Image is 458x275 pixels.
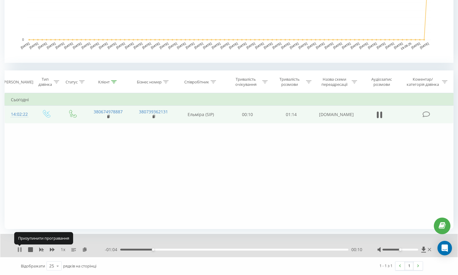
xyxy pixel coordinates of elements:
a: 380674978887 [94,109,123,115]
text: [DATE] [411,42,421,49]
div: Клієнт [98,79,110,85]
div: 1 - 1 з 1 [379,263,392,269]
div: Open Intercom Messenger [437,241,452,255]
text: [DATE] [289,42,299,49]
text: [DATE] [385,42,395,49]
text: [DATE] [376,42,386,49]
text: [DATE] [263,42,273,49]
text: [DATE] [228,42,238,49]
text: [DATE] [367,42,377,49]
a: 1 [405,262,414,270]
div: Статус [66,79,78,85]
text: [DATE] [315,42,325,49]
text: [DATE] [324,42,334,49]
text: [DATE] [176,42,186,49]
text: [DATE] [298,42,308,49]
td: 01:14 [269,106,313,123]
text: [DATE] [350,42,360,49]
text: [DATE] [29,42,39,49]
div: Співробітник [184,79,209,85]
div: Призупинити програвання [14,232,73,244]
td: 00:10 [225,106,269,123]
text: 19.09.25 [400,42,412,50]
span: рядків на сторінці [63,263,96,269]
text: [DATE] [272,42,282,49]
text: [DATE] [133,42,143,49]
text: [DATE] [307,42,317,49]
text: [DATE] [37,42,47,49]
text: [DATE] [185,42,195,49]
text: [DATE] [211,42,221,49]
span: Відображати [21,263,45,269]
text: [DATE] [107,42,117,49]
text: [DATE] [98,42,108,49]
text: [DATE] [116,42,126,49]
div: 14:02:22 [11,108,27,120]
text: [DATE] [202,42,212,49]
div: 25 [49,263,54,269]
div: Коментар/категорія дзвінка [405,77,440,87]
span: 00:10 [351,247,362,253]
div: Тривалість очікування [231,77,261,87]
text: [DATE] [159,42,169,49]
text: [DATE] [246,42,256,49]
div: Назва схеми переадресації [318,77,350,87]
td: Ельміра (SIP) [176,106,225,123]
text: [DATE] [393,42,403,49]
text: [DATE] [220,42,230,49]
td: Сьогодні [5,94,453,106]
text: [DATE] [281,42,291,49]
text: [DATE] [341,42,351,49]
span: - 01:04 [105,247,120,253]
div: [PERSON_NAME] [3,79,33,85]
text: [DATE] [124,42,134,49]
text: [DATE] [55,42,65,49]
text: [DATE] [46,42,56,49]
div: Accessibility label [399,248,402,251]
text: [DATE] [359,42,369,49]
text: [DATE] [194,42,204,49]
div: Тип дзвінка [38,77,52,87]
text: [DATE] [90,42,100,49]
a: 380739362131 [139,109,168,115]
div: Бізнес номер [137,79,162,85]
text: [DATE] [142,42,152,49]
span: 1 x [61,247,65,253]
text: [DATE] [81,42,91,49]
text: [DATE] [20,42,30,49]
div: Accessibility label [152,248,154,251]
div: Тривалість розмови [275,77,305,87]
text: [DATE] [72,42,82,49]
div: Аудіозапис розмови [364,77,399,87]
text: [DATE] [168,42,178,49]
text: [DATE] [150,42,160,49]
text: [DATE] [237,42,247,49]
text: [DATE] [333,42,343,49]
text: [DATE] [254,42,264,49]
td: [DOMAIN_NAME] [313,106,359,123]
text: [DATE] [63,42,73,49]
text: 0 [22,38,24,41]
text: [DATE] [419,42,429,49]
